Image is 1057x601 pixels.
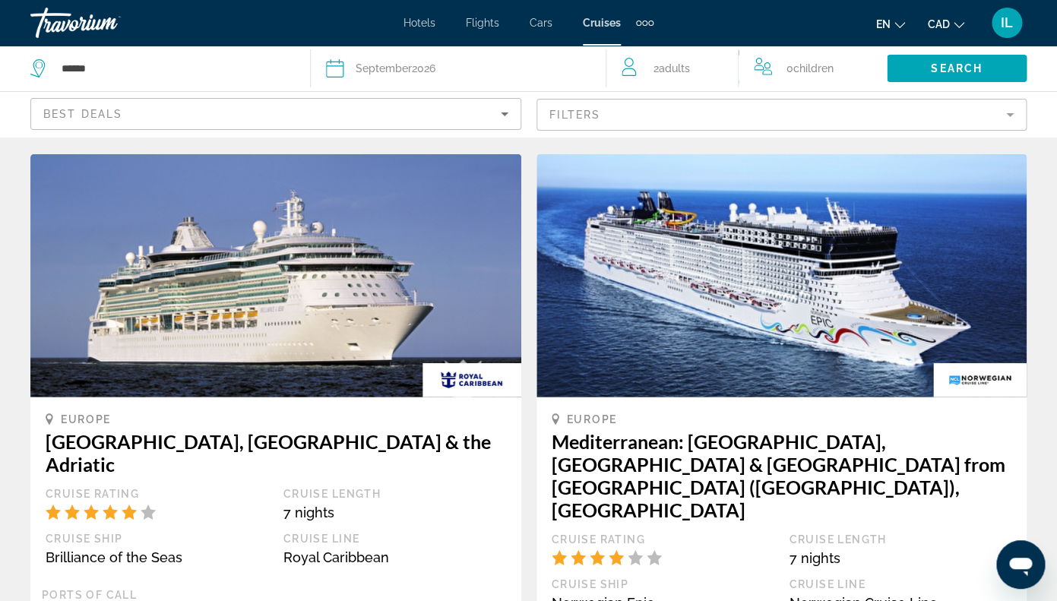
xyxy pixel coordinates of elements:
[283,505,506,520] div: 7 nights
[43,108,122,120] span: Best Deals
[636,11,654,35] button: Extra navigation items
[552,533,774,546] div: Cruise Rating
[996,540,1045,589] iframe: Button to launch messaging window
[536,154,1027,397] img: 1723565712.jpg
[583,17,621,29] a: Cruises
[786,58,833,79] span: 0
[46,430,506,476] h3: [GEOGRAPHIC_DATA], [GEOGRAPHIC_DATA] & the Adriatic
[789,533,1011,546] div: Cruise Length
[43,105,508,123] mat-select: Sort by
[876,13,905,35] button: Change language
[46,532,268,546] div: Cruise Ship
[928,13,964,35] button: Change currency
[789,577,1011,591] div: Cruise Line
[659,62,690,74] span: Adults
[876,18,891,30] span: en
[46,549,268,565] div: Brilliance of the Seas
[552,577,774,591] div: Cruise Ship
[931,62,983,74] span: Search
[403,17,435,29] a: Hotels
[606,46,887,91] button: Travelers: 2 adults, 0 children
[326,46,590,91] button: September2026
[654,58,690,79] span: 2
[356,58,435,79] div: 2026
[1001,15,1013,30] span: IL
[46,487,268,501] div: Cruise Rating
[283,532,506,546] div: Cruise Line
[933,363,1027,397] img: ncl.gif
[536,98,1027,131] button: Filter
[356,62,412,74] span: September
[422,363,521,397] img: rci_new_resized.gif
[793,62,833,74] span: Children
[283,487,506,501] div: Cruise Length
[530,17,552,29] a: Cars
[987,7,1027,39] button: User Menu
[552,430,1012,521] h3: Mediterranean: [GEOGRAPHIC_DATA], [GEOGRAPHIC_DATA] & [GEOGRAPHIC_DATA] from [GEOGRAPHIC_DATA] ([...
[283,549,506,565] div: Royal Caribbean
[928,18,950,30] span: CAD
[789,550,1011,566] div: 7 nights
[567,413,617,425] span: Europe
[466,17,499,29] a: Flights
[61,413,111,425] span: Europe
[30,3,182,43] a: Travorium
[30,154,521,397] img: 1595236910.png
[887,55,1027,82] button: Search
